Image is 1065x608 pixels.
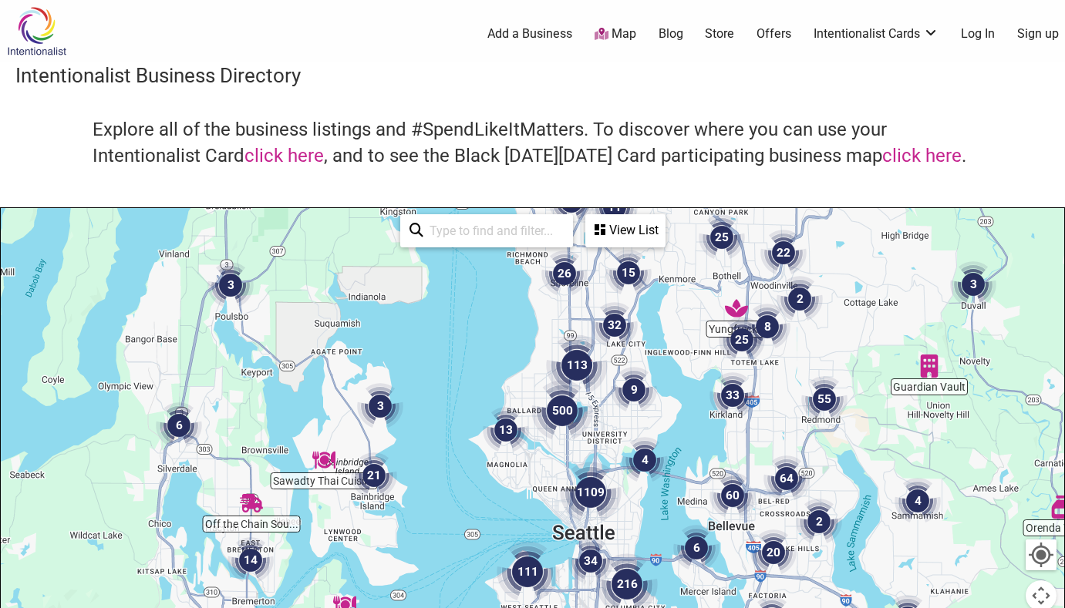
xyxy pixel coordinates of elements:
div: 64 [763,455,810,502]
div: 2 [777,276,823,322]
a: Map [595,25,636,43]
div: 13 [483,407,529,453]
a: Blog [659,25,683,42]
div: 111 [497,541,558,603]
div: View List [587,216,664,245]
div: 4 [895,478,941,524]
div: 3 [207,262,254,308]
h3: Intentionalist Business Directory [15,62,1050,89]
div: 500 [531,380,593,442]
div: Off the Chain Southern BBQ [240,492,263,515]
div: 26 [541,250,588,297]
div: 34 [568,538,614,584]
div: 3 [950,261,996,307]
div: 22 [760,230,807,276]
h4: Explore all of the business listings and #SpendLikeItMatters. To discover where you can use your ... [93,117,972,169]
div: 9 [611,367,657,413]
a: Log In [961,25,995,42]
div: See a list of the visible businesses [585,214,666,247]
a: click here [244,145,324,166]
div: 6 [673,525,720,571]
div: 33 [709,372,756,418]
a: Store [705,25,734,42]
div: 2 [796,499,842,545]
button: Your Location [1026,539,1057,570]
div: 15 [605,250,652,296]
div: Type to search and filter [400,214,573,247]
div: Sawadty Thai Cuisine [312,448,335,472]
a: Add a Business [487,25,572,42]
div: Guardian Vault [918,354,941,378]
div: 55 [801,376,848,422]
div: 1109 [560,462,622,523]
div: 25 [719,317,765,363]
a: click here [882,145,962,166]
div: 3 [357,383,403,429]
div: Yungfreckle [725,297,748,320]
div: 8 [744,304,790,350]
a: Offers [757,25,791,42]
div: 32 [591,302,638,348]
div: 14 [227,537,274,583]
a: Intentionalist Cards [814,25,939,42]
input: Type to find and filter... [423,216,564,246]
div: 25 [699,214,745,260]
div: 4 [622,437,668,483]
a: Sign up [1017,25,1059,42]
div: 113 [546,334,608,396]
div: 20 [750,529,797,576]
div: 21 [351,452,397,499]
div: 60 [709,472,756,519]
div: 6 [156,402,202,448]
